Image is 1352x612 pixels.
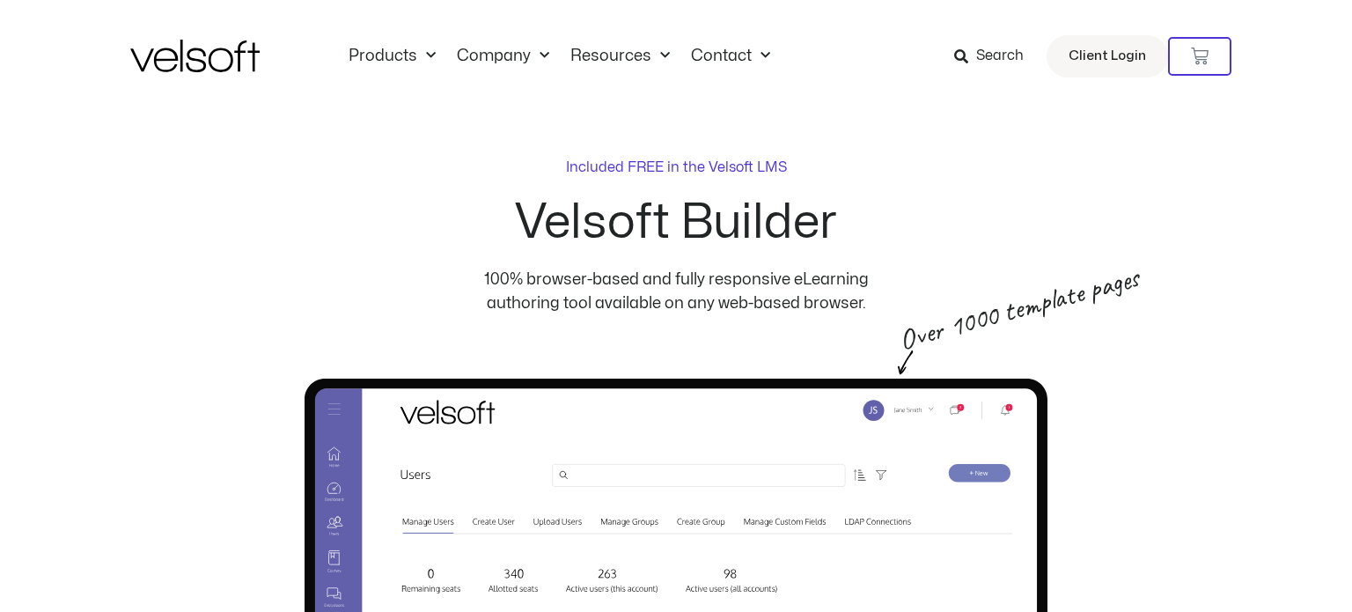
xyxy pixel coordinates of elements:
[130,40,260,72] img: Velsoft Training Materials
[560,47,680,66] a: ResourcesMenu Toggle
[338,47,446,66] a: ProductsMenu Toggle
[359,199,993,247] h2: Velsoft Builder
[1047,35,1168,77] a: Client Login
[338,47,781,66] nav: Menu
[680,47,781,66] a: ContactMenu Toggle
[976,45,1024,68] span: Search
[897,288,1048,354] p: Over 1000 template pages
[1069,45,1146,68] span: Client Login
[451,268,901,315] p: 100% browser-based and fully responsive eLearning authoring tool available on any web-based browser.
[954,41,1036,71] a: Search
[566,157,787,178] p: Included FREE in the Velsoft LMS
[446,47,560,66] a: CompanyMenu Toggle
